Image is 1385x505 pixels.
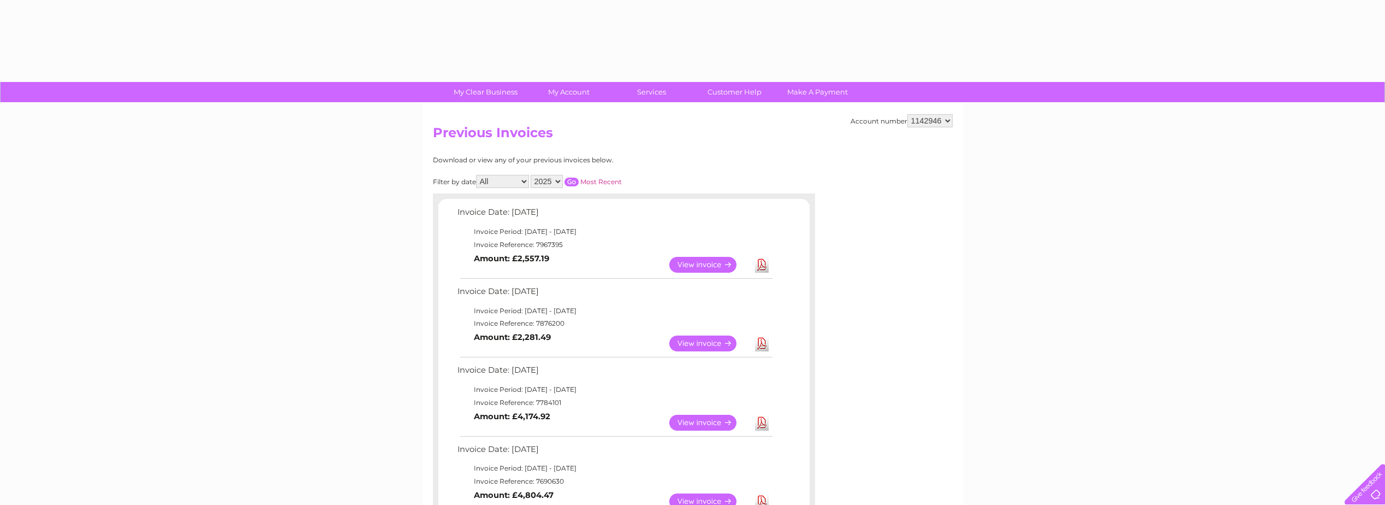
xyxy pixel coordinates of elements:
td: Invoice Date: [DATE] [455,205,774,225]
b: Amount: £4,804.47 [474,490,554,500]
td: Invoice Date: [DATE] [455,284,774,304]
div: Filter by date [433,175,720,188]
td: Invoice Period: [DATE] - [DATE] [455,383,774,396]
a: My Clear Business [441,82,531,102]
a: Make A Payment [772,82,863,102]
a: Customer Help [689,82,780,102]
b: Amount: £4,174.92 [474,412,550,421]
a: View [669,257,750,273]
td: Invoice Reference: 7784101 [455,396,774,409]
div: Account number [851,114,953,127]
a: View [669,415,750,431]
a: Services [607,82,697,102]
td: Invoice Period: [DATE] - [DATE] [455,225,774,238]
td: Invoice Date: [DATE] [455,363,774,383]
td: Invoice Period: [DATE] - [DATE] [455,304,774,318]
a: View [669,336,750,351]
td: Invoice Reference: 7690630 [455,475,774,488]
b: Amount: £2,281.49 [474,332,551,342]
div: Download or view any of your previous invoices below. [433,156,720,164]
a: Download [755,415,769,431]
td: Invoice Period: [DATE] - [DATE] [455,462,774,475]
a: Download [755,336,769,351]
a: Download [755,257,769,273]
td: Invoice Reference: 7876200 [455,317,774,330]
td: Invoice Date: [DATE] [455,442,774,462]
b: Amount: £2,557.19 [474,254,549,263]
a: Most Recent [580,178,622,186]
a: My Account [524,82,614,102]
td: Invoice Reference: 7967395 [455,238,774,251]
h2: Previous Invoices [433,125,953,146]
